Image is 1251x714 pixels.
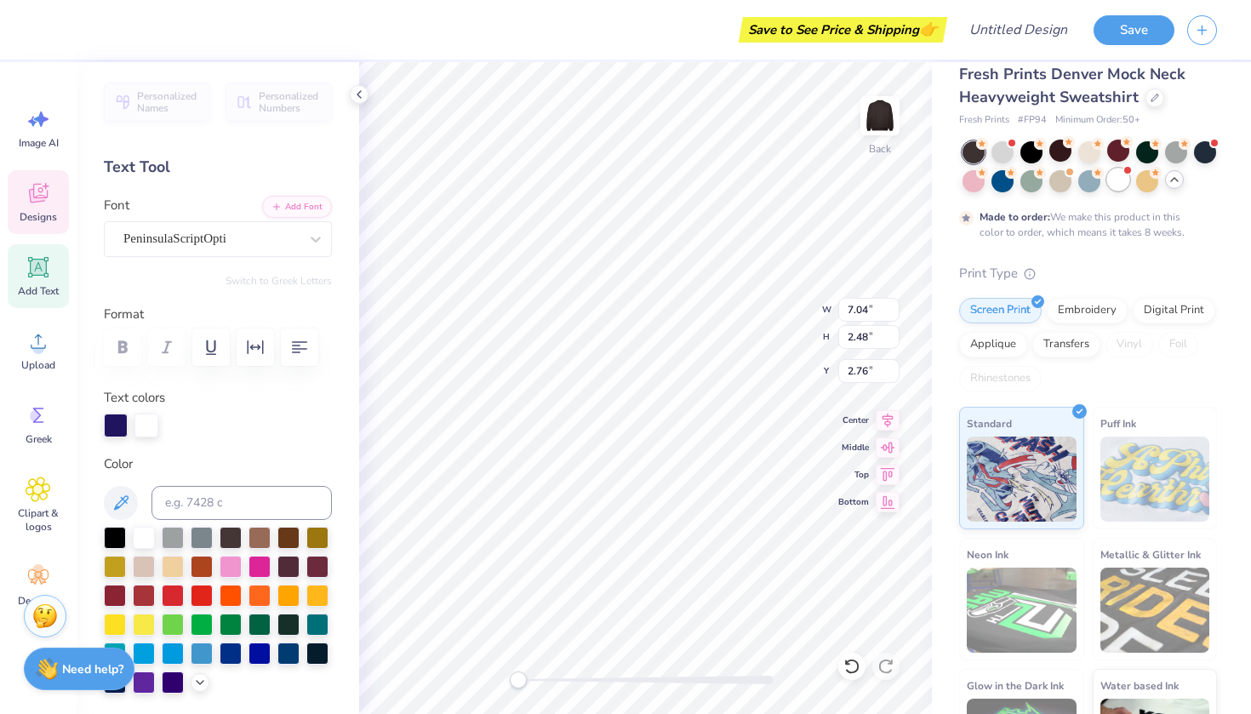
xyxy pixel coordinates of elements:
[137,90,200,114] span: Personalized Names
[1047,298,1128,323] div: Embroidery
[743,17,943,43] div: Save to See Price & Shipping
[959,113,1009,128] span: Fresh Prints
[1100,677,1179,694] span: Water based Ink
[18,594,59,608] span: Decorate
[26,432,52,446] span: Greek
[980,209,1189,240] div: We make this product in this color to order, which means it takes 8 weeks.
[1100,545,1201,563] span: Metallic & Glitter Ink
[226,83,332,122] button: Personalized Numbers
[104,83,210,122] button: Personalized Names
[10,506,66,534] span: Clipart & logos
[1133,298,1215,323] div: Digital Print
[104,305,332,324] label: Format
[1105,332,1153,357] div: Vinyl
[1100,414,1136,432] span: Puff Ink
[959,264,1217,283] div: Print Type
[20,210,57,224] span: Designs
[18,284,59,298] span: Add Text
[838,468,869,482] span: Top
[510,671,527,688] div: Accessibility label
[959,366,1042,391] div: Rhinestones
[62,661,123,677] strong: Need help?
[259,90,322,114] span: Personalized Numbers
[1094,15,1174,45] button: Save
[104,388,165,408] label: Text colors
[104,454,332,474] label: Color
[838,441,869,454] span: Middle
[959,64,1185,107] span: Fresh Prints Denver Mock Neck Heavyweight Sweatshirt
[967,568,1077,653] img: Neon Ink
[863,99,897,133] img: Back
[1158,332,1198,357] div: Foil
[151,486,332,520] input: e.g. 7428 c
[959,332,1027,357] div: Applique
[1100,437,1210,522] img: Puff Ink
[19,136,59,150] span: Image AI
[869,141,891,157] div: Back
[1032,332,1100,357] div: Transfers
[104,156,332,179] div: Text Tool
[838,495,869,509] span: Bottom
[1018,113,1047,128] span: # FP94
[1055,113,1140,128] span: Minimum Order: 50 +
[262,196,332,218] button: Add Font
[956,13,1081,47] input: Untitled Design
[104,196,129,215] label: Font
[980,210,1050,224] strong: Made to order:
[967,677,1064,694] span: Glow in the Dark Ink
[21,358,55,372] span: Upload
[838,414,869,427] span: Center
[226,274,332,288] button: Switch to Greek Letters
[919,19,938,39] span: 👉
[967,545,1008,563] span: Neon Ink
[967,414,1012,432] span: Standard
[967,437,1077,522] img: Standard
[1100,568,1210,653] img: Metallic & Glitter Ink
[959,298,1042,323] div: Screen Print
